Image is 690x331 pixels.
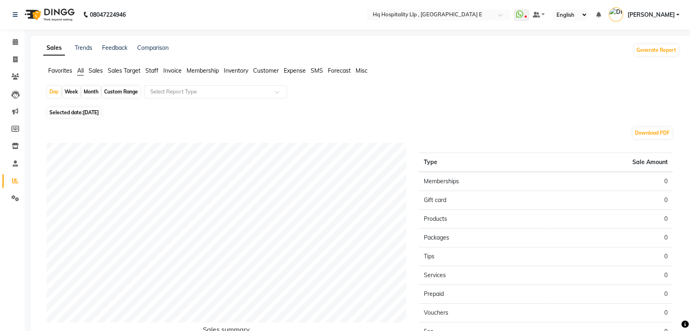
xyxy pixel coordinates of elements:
span: Expense [284,67,306,74]
td: 0 [545,285,672,304]
span: Inventory [224,67,248,74]
a: Trends [75,44,92,51]
span: Selected date: [47,107,101,118]
span: Sales Target [108,67,140,74]
b: 08047224946 [90,3,126,26]
td: 0 [545,247,672,266]
span: Invoice [163,67,182,74]
span: Staff [145,67,158,74]
td: Vouchers [419,304,546,322]
td: 0 [545,229,672,247]
td: Products [419,210,546,229]
span: Customer [253,67,279,74]
div: Week [62,86,80,98]
span: [PERSON_NAME] [627,11,674,19]
div: Custom Range [102,86,140,98]
td: Prepaid [419,285,546,304]
a: Feedback [102,44,127,51]
td: 0 [545,210,672,229]
td: 0 [545,172,672,191]
img: DIPALI [609,7,623,22]
div: Month [82,86,100,98]
td: Tips [419,247,546,266]
img: logo [21,3,77,26]
span: Forecast [328,67,351,74]
td: 0 [545,266,672,285]
span: SMS [311,67,323,74]
button: Generate Report [634,44,678,56]
span: Sales [89,67,103,74]
td: Packages [419,229,546,247]
span: [DATE] [83,109,99,116]
td: 0 [545,304,672,322]
a: Sales [43,41,65,56]
th: Sale Amount [545,153,672,172]
span: Favorites [48,67,72,74]
span: All [77,67,84,74]
th: Type [419,153,546,172]
td: 0 [545,191,672,210]
span: Misc [356,67,367,74]
button: Download PDF [633,127,672,139]
div: Day [47,86,61,98]
td: Memberships [419,172,546,191]
td: Gift card [419,191,546,210]
td: Services [419,266,546,285]
span: Membership [187,67,219,74]
a: Comparison [137,44,169,51]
